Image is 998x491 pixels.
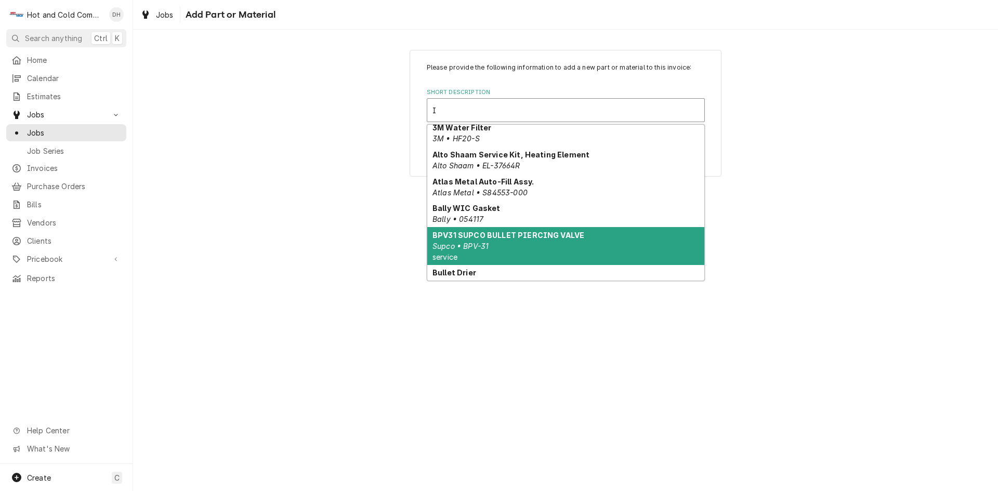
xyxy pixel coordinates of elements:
[432,268,476,277] strong: Bullet Drier
[156,9,174,20] span: Jobs
[432,123,491,132] strong: 3M Water Filter
[427,88,705,97] label: Short Description
[27,9,103,20] div: Hot and Cold Commercial Kitchens, Inc.
[25,33,82,44] span: Search anything
[6,70,126,87] a: Calendar
[6,88,126,105] a: Estimates
[27,425,120,436] span: Help Center
[432,215,483,223] em: Bally • 054117
[27,217,121,228] span: Vendors
[432,253,457,261] span: service
[94,33,108,44] span: Ctrl
[6,29,126,47] button: Search anythingCtrlK
[6,440,126,457] a: Go to What's New
[6,214,126,231] a: Vendors
[136,6,178,23] a: Jobs
[27,109,106,120] span: Jobs
[432,204,501,213] strong: Bally WIC Gasket
[27,273,121,284] span: Reports
[109,7,124,22] div: Daryl Harris's Avatar
[432,231,584,240] strong: BPV31 SUPCO BULLET PIERCING VALVE
[432,150,589,159] strong: Alto Shaam Service Kit, Heating Element
[9,7,24,22] div: Hot and Cold Commercial Kitchens, Inc.'s Avatar
[9,7,24,22] div: H
[109,7,124,22] div: DH
[27,473,51,482] span: Create
[6,232,126,249] a: Clients
[432,134,480,143] em: 3M • HF20-S
[27,181,121,192] span: Purchase Orders
[432,161,520,170] em: Alto Shaam • EL-37664R
[6,422,126,439] a: Go to Help Center
[6,106,126,123] a: Go to Jobs
[27,145,121,156] span: Job Series
[6,124,126,141] a: Jobs
[410,50,721,177] div: Line Item Create/Update
[6,250,126,268] a: Go to Pricebook
[27,91,121,102] span: Estimates
[432,242,489,250] em: Supco • BPV-31
[27,163,121,174] span: Invoices
[27,235,121,246] span: Clients
[6,196,126,213] a: Bills
[27,55,121,65] span: Home
[427,88,705,122] div: Short Description
[27,127,121,138] span: Jobs
[6,270,126,287] a: Reports
[27,443,120,454] span: What's New
[6,178,126,195] a: Purchase Orders
[6,51,126,69] a: Home
[114,472,120,483] span: C
[182,8,275,22] span: Add Part or Material
[6,160,126,177] a: Invoices
[432,177,534,186] strong: Atlas Metal Auto-Fill Assy.
[115,33,120,44] span: K
[27,254,106,264] span: Pricebook
[432,188,528,197] em: Atlas Metal • S84553-000
[432,279,445,288] em: URI
[427,63,705,122] div: Line Item Create/Update Form
[27,73,121,84] span: Calendar
[27,199,121,210] span: Bills
[6,142,126,160] a: Job Series
[427,63,705,72] p: Please provide the following information to add a new part or material to this invoice:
